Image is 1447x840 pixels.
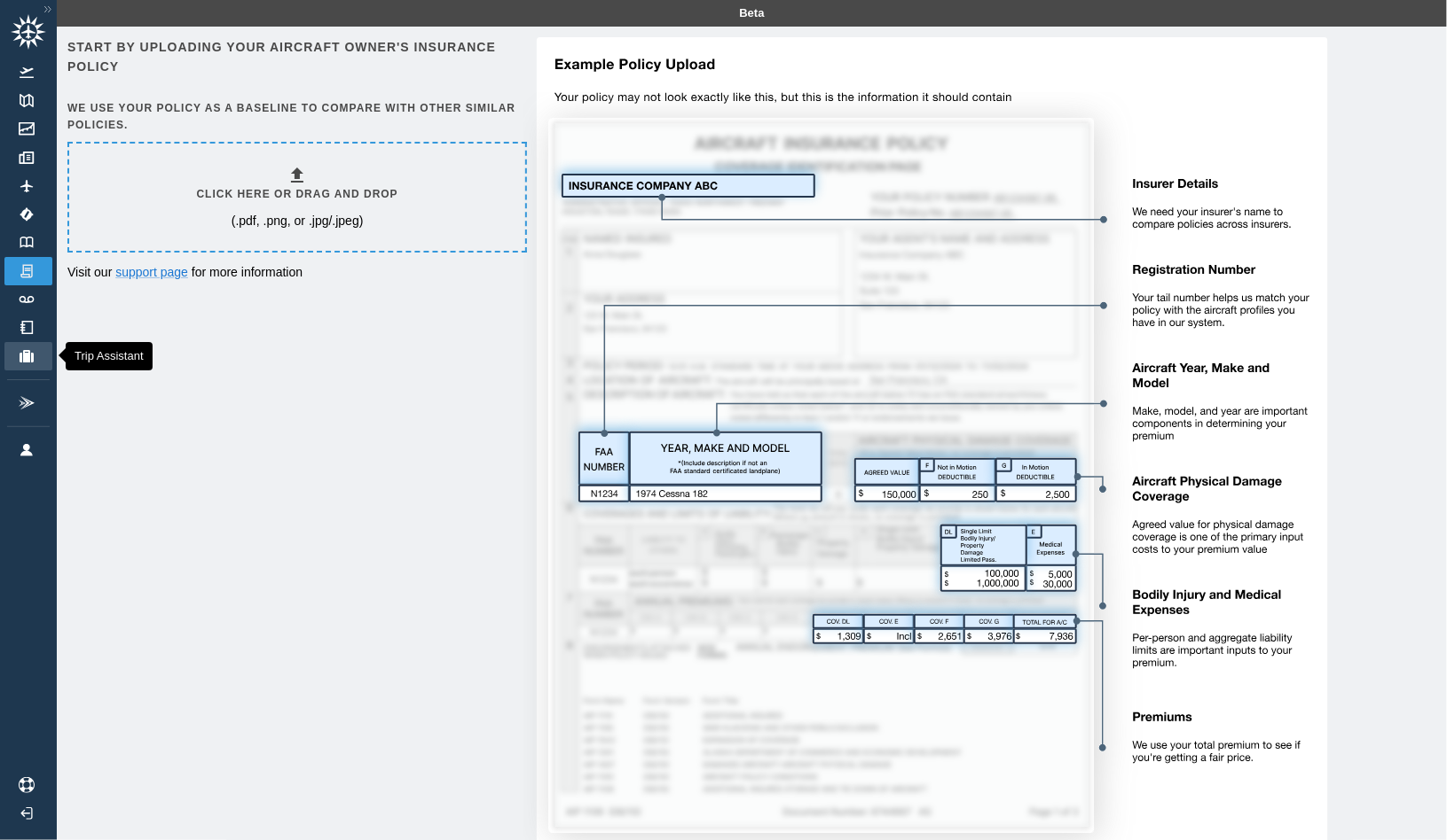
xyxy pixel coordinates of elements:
[67,263,523,281] p: Visit our for more information
[197,186,398,203] h6: Click here or drag and drop
[67,37,523,77] h6: Start by uploading your aircraft owner's insurance policy
[232,212,364,229] p: (.pdf, .png, or .jpg/.jpeg)
[67,100,523,134] h6: We use your policy as a baseline to compare with other similar policies.
[115,265,188,279] a: support page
